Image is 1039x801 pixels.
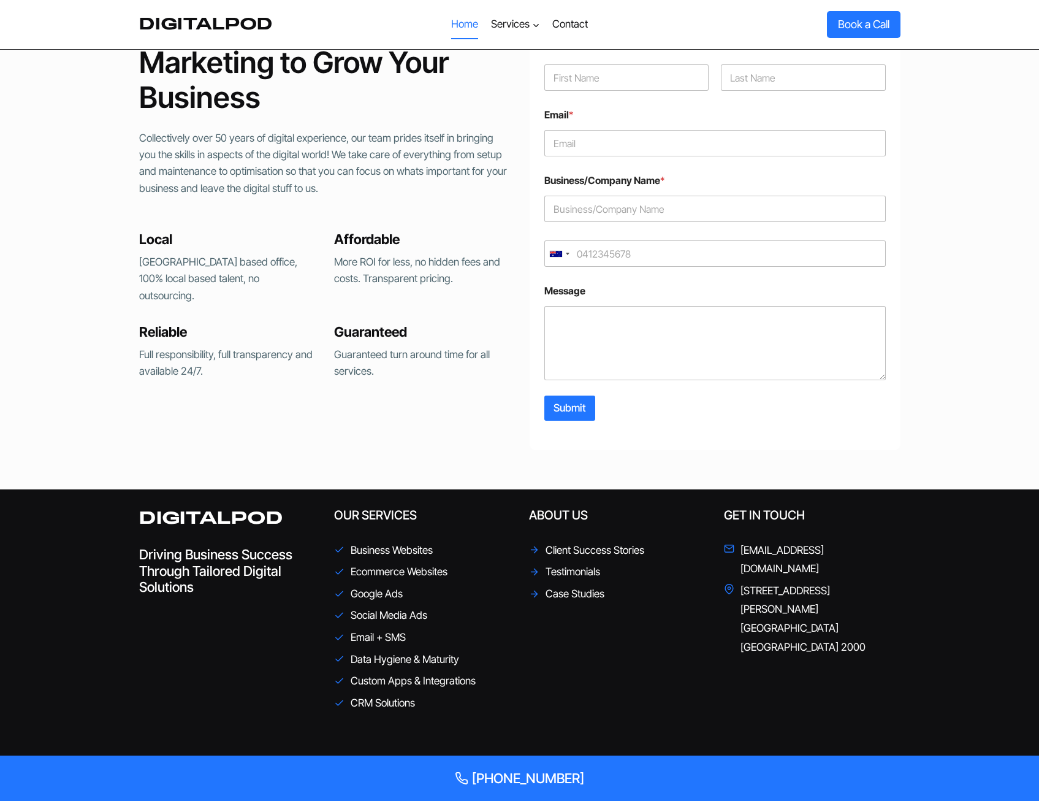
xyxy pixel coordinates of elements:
[334,254,510,287] p: More ROI for less, no hidden fees and costs. Transparent pricing.
[544,396,595,421] button: Submit
[334,650,459,669] a: Data Hygiene & Maturity
[544,285,886,297] label: Message
[529,508,706,523] h5: About Us
[351,672,476,691] span: Custom Apps & Integrations
[544,109,886,121] label: Email
[724,541,900,578] a: [EMAIL_ADDRESS][DOMAIN_NAME]
[351,541,433,560] span: Business Websites
[546,562,600,581] span: Testimonials
[724,508,900,523] h5: Get in Touch
[484,10,546,39] button: Child menu of Services
[351,584,403,604] span: Google Ads
[544,240,574,267] button: Selected country
[721,64,886,91] input: Last Name
[139,130,510,197] p: Collectively over 50 years of digital experience, our team prides itself in bringing you the skil...
[334,324,407,340] strong: Guaranteed
[544,240,886,267] input: Mobile
[544,64,709,91] input: First Name
[351,694,415,713] span: CRM Solutions
[334,347,510,380] p: Guaranteed turn around time for all services.
[334,562,447,581] a: Ecommerce Websites
[139,508,316,529] h2: DIGITALPOD
[351,628,406,647] span: Email + SMS
[334,694,415,713] a: CRM Solutions
[445,10,594,39] nav: Primary Navigation
[544,196,886,222] input: Business/Company Name
[351,562,447,581] span: Ecommerce Websites
[334,231,400,247] strong: Affordable
[334,584,403,604] a: Google Ads
[546,541,644,560] span: Client Success Stories
[546,10,594,39] a: Contact
[139,546,316,595] h4: Driving Business Success Through Tailored Digital Solutions
[472,770,584,786] span: [PHONE_NUMBER]
[740,541,900,578] span: [EMAIL_ADDRESS][DOMAIN_NAME]
[546,584,604,604] span: Case Studies
[445,10,484,39] a: Home
[139,324,187,340] strong: Reliable
[139,347,315,380] p: Full responsibility, full transparency and available 24/7.
[139,15,273,34] a: DigitalPod
[351,606,427,625] span: Social Media Ads
[334,606,427,625] a: Social Media Ads
[334,628,406,647] a: Email + SMS
[334,541,433,560] a: Business Websites
[139,9,510,115] h2: Proven Data Driven Marketing to Grow Your Business
[740,581,900,656] span: [STREET_ADDRESS][PERSON_NAME] [GEOGRAPHIC_DATA] [GEOGRAPHIC_DATA] 2000
[15,770,1024,786] a: [PHONE_NUMBER]
[827,11,900,37] a: Book a Call
[544,175,886,186] label: Business/Company Name
[334,672,476,691] a: Custom Apps & Integrations
[544,130,886,156] input: Email
[334,508,511,523] h5: Our Services
[351,650,459,669] span: Data Hygiene & Maturity
[139,254,315,304] p: [GEOGRAPHIC_DATA] based office, 100% local based talent, no outsourcing.
[139,231,172,247] strong: Local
